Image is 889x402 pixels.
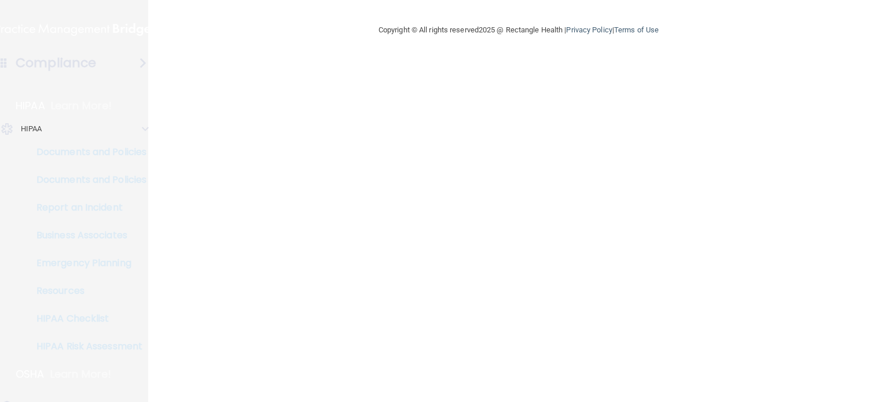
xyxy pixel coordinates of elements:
p: Business Associates [8,230,166,241]
p: Learn More! [50,367,112,381]
p: HIPAA [16,99,45,113]
p: Learn More! [51,99,112,113]
p: Resources [8,285,166,297]
p: HIPAA [21,122,42,136]
p: HIPAA Risk Assessment [8,341,166,352]
p: Documents and Policies [8,146,166,158]
a: Terms of Use [614,25,659,34]
p: HIPAA Checklist [8,313,166,324]
h4: Compliance [16,55,96,71]
p: OSHA [16,367,45,381]
a: Privacy Policy [566,25,612,34]
div: Copyright © All rights reserved 2025 @ Rectangle Health | | [307,12,730,49]
p: Emergency Planning [8,257,166,269]
p: Report an Incident [8,202,166,213]
p: Documents and Policies [8,174,166,186]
